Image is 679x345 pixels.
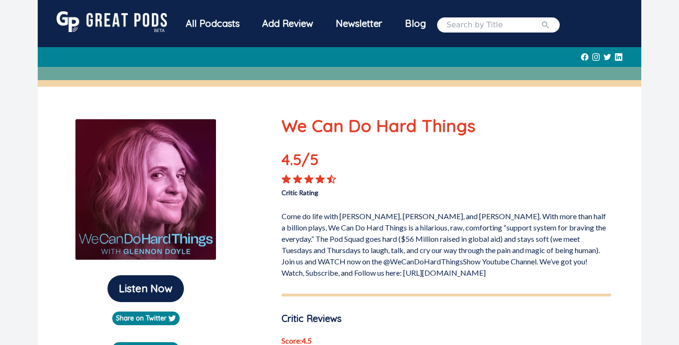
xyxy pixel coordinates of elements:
[394,11,437,36] a: Blog
[282,207,611,279] p: Come do life with [PERSON_NAME], [PERSON_NAME], and [PERSON_NAME]. With more than half a billion ...
[324,11,394,36] div: Newsletter
[282,148,348,174] p: 4.5 /5
[324,11,394,38] a: Newsletter
[112,312,180,325] a: Share on Twitter
[57,11,167,32] img: GreatPods
[108,275,184,302] button: Listen Now
[174,11,251,38] a: All Podcasts
[75,119,216,260] img: We Can Do Hard Things
[282,184,446,197] p: Critic Rating
[174,11,251,36] div: All Podcasts
[447,19,541,31] input: Search by Title
[251,11,324,36] a: Add Review
[282,312,611,326] p: Critic Reviews
[282,113,611,139] p: We Can Do Hard Things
